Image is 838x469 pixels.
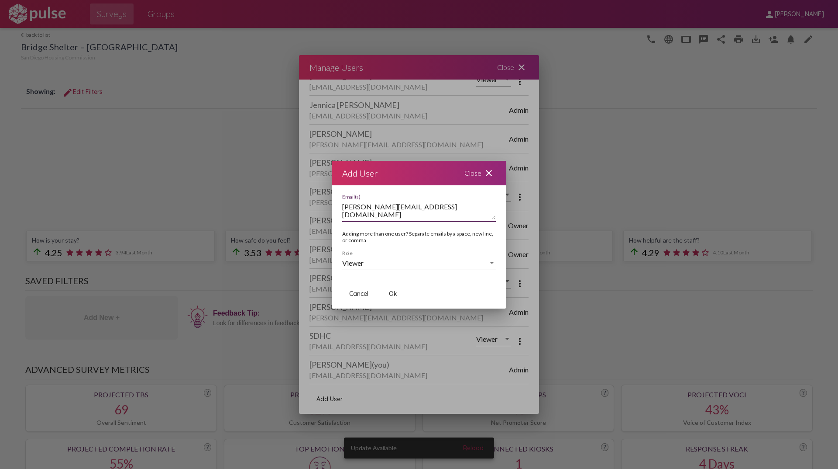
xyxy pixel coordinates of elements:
[484,168,494,178] mat-icon: close
[349,290,368,298] span: Cancel
[342,286,375,302] button: Cancel
[342,230,496,250] div: Adding more than one user? Separate emails by a space, new line, or comma
[454,161,506,185] div: Close
[379,286,407,302] button: Ok
[342,259,364,267] span: Viewer
[389,290,397,298] span: Ok
[342,166,378,180] div: Add User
